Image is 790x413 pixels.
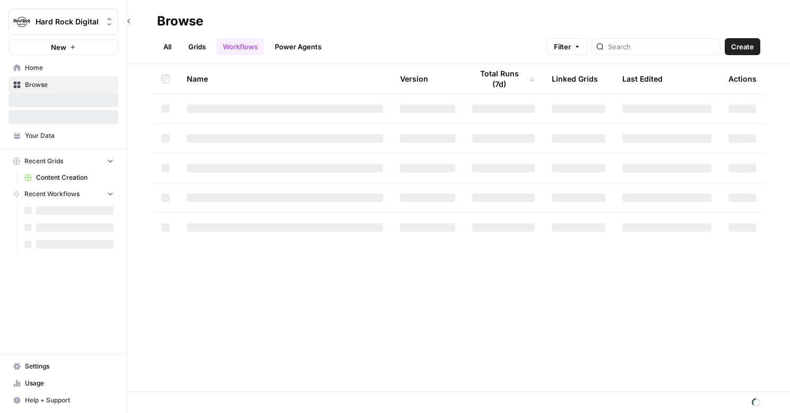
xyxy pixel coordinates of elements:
[182,38,212,55] a: Grids
[157,38,178,55] a: All
[8,375,118,392] a: Usage
[728,64,757,93] div: Actions
[216,38,264,55] a: Workflows
[20,169,118,186] a: Content Creation
[8,127,118,144] a: Your Data
[24,189,80,199] span: Recent Workflows
[268,38,328,55] a: Power Agents
[547,38,587,55] button: Filter
[8,186,118,202] button: Recent Workflows
[36,173,114,182] span: Content Creation
[8,153,118,169] button: Recent Grids
[25,63,114,73] span: Home
[552,64,598,93] div: Linked Grids
[725,38,760,55] button: Create
[400,64,428,93] div: Version
[8,358,118,375] a: Settings
[8,392,118,409] button: Help + Support
[8,8,118,35] button: Workspace: Hard Rock Digital
[622,64,663,93] div: Last Edited
[25,131,114,140] span: Your Data
[51,42,66,52] span: New
[472,64,535,93] div: Total Runs (7d)
[25,362,114,371] span: Settings
[8,39,118,55] button: New
[25,379,114,388] span: Usage
[25,396,114,405] span: Help + Support
[25,80,114,90] span: Browse
[157,13,203,30] div: Browse
[24,156,63,166] span: Recent Grids
[187,64,383,93] div: Name
[554,41,571,52] span: Filter
[8,76,118,93] a: Browse
[8,59,118,76] a: Home
[36,16,100,27] span: Hard Rock Digital
[12,12,31,31] img: Hard Rock Digital Logo
[608,41,716,52] input: Search
[731,41,754,52] span: Create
